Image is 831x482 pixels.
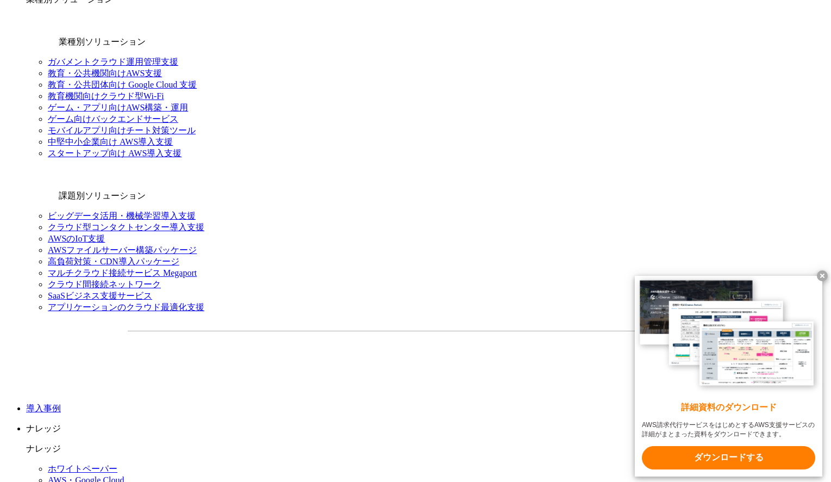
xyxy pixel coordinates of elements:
[403,360,412,364] img: 矢印
[642,421,815,439] x-t: AWS請求代行サービスをはじめとするAWS支援サービスの詳細がまとまった資料をダウンロードできます。
[432,349,607,376] a: まずは相談する
[246,349,421,376] a: 資料を請求する
[48,114,178,123] a: ゲーム向けバックエンドサービス
[48,211,196,220] a: ビッグデータ活用・機械学習導入支援
[59,37,146,46] span: 業種別ソリューション
[642,401,815,414] x-t: 詳細資料のダウンロード
[48,280,161,289] a: クラウド間接続ネットワーク
[48,69,162,78] a: 教育・公共機関向けAWS支援
[48,268,197,277] a: マルチクラウド接続サービス Megaport
[48,91,164,101] a: 教育機関向けクラウド型Wi-Fi
[48,257,179,266] a: 高負荷対策・CDN導入パッケージ
[635,276,822,477] a: 詳細資料のダウンロード AWS請求代行サービスをはじめとするAWS支援サービスの詳細がまとまった資料をダウンロードできます。 ダウンロードする
[48,103,188,112] a: ゲーム・アプリ向けAWS構築・運用
[48,137,173,146] a: 中堅中小企業向け AWS導入支援
[48,464,117,473] a: ホワイトペーパー
[48,149,182,158] a: スタートアップ向け AWS導入支援
[48,291,152,300] a: SaaSビジネス支援サービス
[26,14,57,45] img: 業種別ソリューション
[26,168,57,199] img: 課題別ソリューション
[48,223,204,232] a: クラウド型コンタクトセンター導入支援
[642,446,815,469] x-t: ダウンロードする
[589,360,598,364] img: 矢印
[26,423,827,435] p: ナレッジ
[26,443,827,455] p: ナレッジ
[59,191,146,200] span: 課題別ソリューション
[48,126,196,135] a: モバイルアプリ向けチート対策ツール
[26,404,61,413] a: 導入事例
[48,57,178,66] a: ガバメントクラウド運用管理支援
[48,234,105,243] a: AWSのIoT支援
[48,245,197,255] a: AWSファイルサーバー構築パッケージ
[48,302,204,312] a: アプリケーションのクラウド最適化支援
[48,80,197,89] a: 教育・公共団体向け Google Cloud 支援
